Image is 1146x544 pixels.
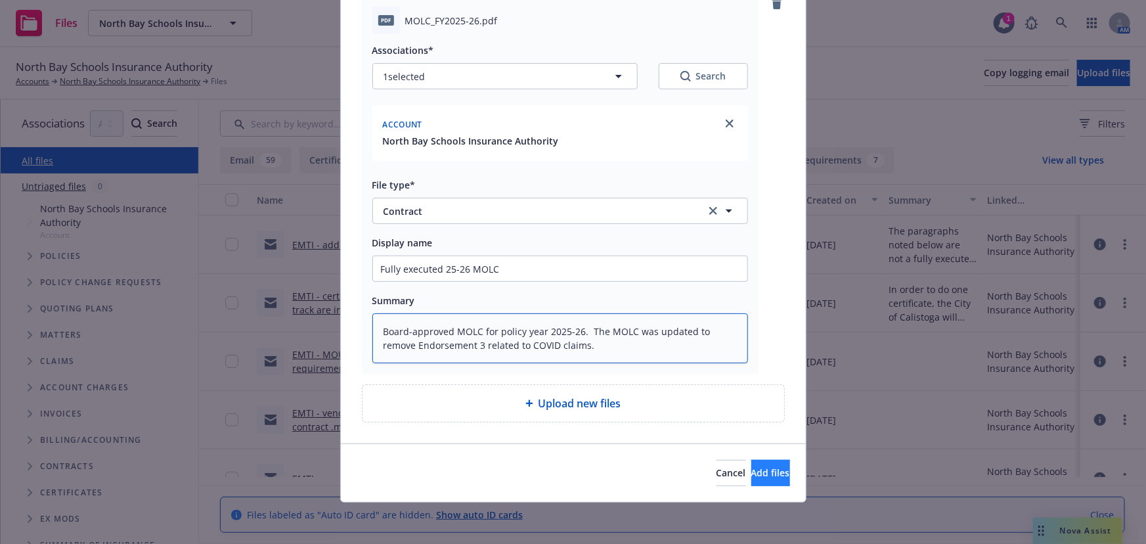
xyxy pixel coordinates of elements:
div: Upload new files [362,384,785,422]
span: 1 selected [384,70,426,83]
svg: Search [680,71,691,81]
span: Account [383,119,422,130]
input: Add display name here... [373,256,747,281]
span: Contract [384,204,688,218]
span: Display name [372,237,433,249]
span: Add files [751,466,790,479]
span: Associations* [372,44,434,57]
span: File type* [372,179,416,191]
span: MOLC_FY2025-26.pdf [405,14,498,28]
button: Add files [751,460,790,486]
textarea: Board-approved MOLC for policy year 2025-26. The MOLC was updated to remove Endorsement 3 related... [372,313,748,363]
button: 1selected [372,63,638,89]
span: Summary [372,294,415,307]
div: Search [680,70,726,83]
span: pdf [378,15,394,25]
a: close [722,116,738,131]
button: Cancel [716,460,746,486]
span: Upload new files [539,396,621,411]
button: Contractclear selection [372,198,748,224]
span: Cancel [716,466,746,479]
button: SearchSearch [659,63,748,89]
a: clear selection [705,203,721,219]
button: North Bay Schools Insurance Authority [383,134,559,148]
